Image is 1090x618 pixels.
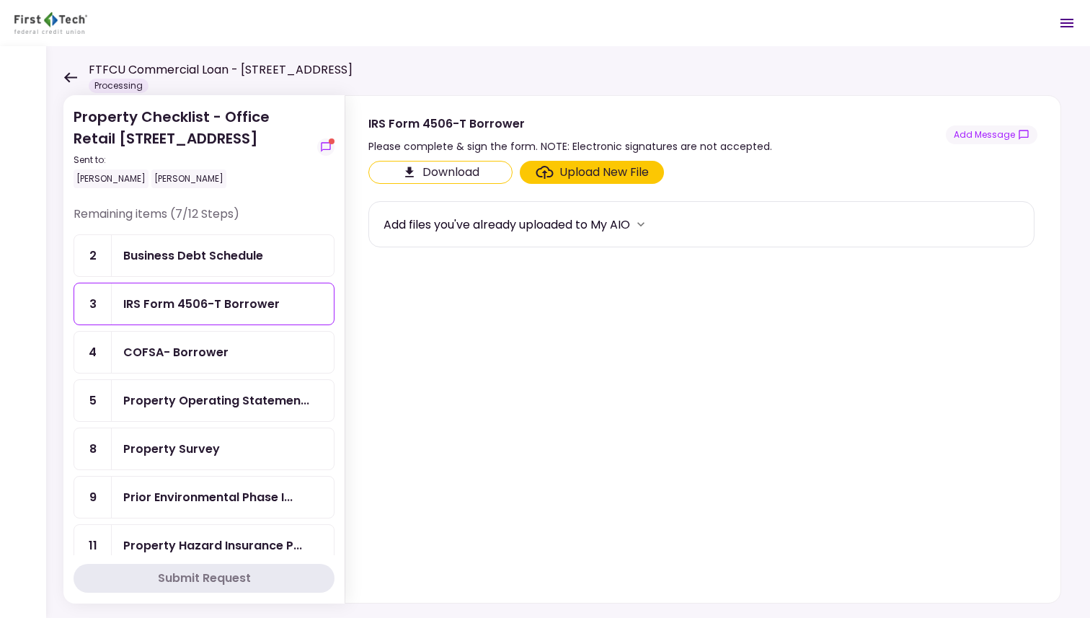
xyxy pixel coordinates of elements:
div: Remaining items (7/12 Steps) [74,206,334,234]
a: 11Property Hazard Insurance Policy and Liability Insurance Policy [74,524,334,567]
div: 11 [74,525,112,566]
div: Submit Request [158,570,251,587]
a: 4COFSA- Borrower [74,331,334,374]
button: Open menu [1050,6,1084,40]
div: 9 [74,477,112,518]
div: IRS Form 4506-T Borrower [123,295,280,313]
button: show-messages [946,125,1037,144]
div: IRS Form 4506-T Borrower [368,115,772,133]
a: 8Property Survey [74,428,334,470]
div: 5 [74,380,112,421]
div: Prior Environmental Phase I and/or Phase II [123,488,293,506]
button: Click here to download the document [368,161,513,184]
button: Submit Request [74,564,334,593]
div: 3 [74,283,112,325]
div: Property Checklist - Office Retail [STREET_ADDRESS] [74,106,311,188]
div: Upload New File [559,164,649,181]
div: 8 [74,428,112,469]
div: [PERSON_NAME] [151,169,226,188]
a: 5Property Operating Statements [74,379,334,422]
div: Property Survey [123,440,220,458]
div: COFSA- Borrower [123,343,229,361]
div: Please complete & sign the form. NOTE: Electronic signatures are not accepted. [368,138,772,155]
a: 3IRS Form 4506-T Borrower [74,283,334,325]
a: 9Prior Environmental Phase I and/or Phase II [74,476,334,518]
div: IRS Form 4506-T BorrowerPlease complete & sign the form. NOTE: Electronic signatures are not acce... [345,95,1061,604]
div: Sent to: [74,154,311,167]
div: Add files you've already uploaded to My AIO [384,216,630,234]
div: 2 [74,235,112,276]
div: Property Operating Statements [123,392,309,410]
div: Business Debt Schedule [123,247,263,265]
div: [PERSON_NAME] [74,169,149,188]
span: Click here to upload the required document [520,161,664,184]
h1: FTFCU Commercial Loan - [STREET_ADDRESS] [89,61,353,79]
img: Partner icon [14,12,87,34]
button: show-messages [317,138,334,156]
a: 2Business Debt Schedule [74,234,334,277]
div: 4 [74,332,112,373]
button: more [630,213,652,235]
div: Property Hazard Insurance Policy and Liability Insurance Policy [123,537,302,555]
div: Processing [89,79,149,93]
